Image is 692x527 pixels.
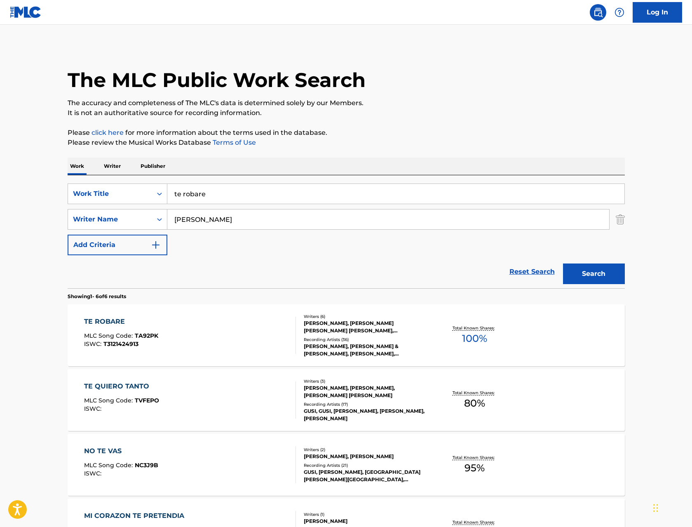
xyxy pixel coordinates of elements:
button: Search [563,263,625,284]
a: Log In [633,2,682,23]
p: Please for more information about the terms used in the database. [68,128,625,138]
span: MLC Song Code : [84,397,135,404]
div: Writer Name [73,214,147,224]
p: Total Known Shares: [453,390,497,396]
a: TE QUIERO TANTOMLC Song Code:TVFEPOISWC:Writers (3)[PERSON_NAME], [PERSON_NAME], [PERSON_NAME] [P... [68,369,625,431]
span: NC3J9B [135,461,158,469]
p: Total Known Shares: [453,454,497,461]
div: Recording Artists ( 17 ) [304,401,428,407]
p: Showing 1 - 6 of 6 results [68,293,126,300]
a: Terms of Use [211,139,256,146]
div: GUSI, [PERSON_NAME], [GEOGRAPHIC_DATA][PERSON_NAME][GEOGRAPHIC_DATA], [GEOGRAPHIC_DATA][PERSON_NA... [304,468,428,483]
a: Reset Search [505,263,559,281]
div: NO TE VAS [84,446,158,456]
span: TVFEPO [135,397,159,404]
p: It is not an authoritative source for recording information. [68,108,625,118]
a: NO TE VASMLC Song Code:NC3J9BISWC:Writers (2)[PERSON_NAME], [PERSON_NAME]Recording Artists (21)GU... [68,434,625,496]
div: Help [611,4,628,21]
div: [PERSON_NAME] [304,518,428,525]
div: [PERSON_NAME], [PERSON_NAME], [PERSON_NAME] [PERSON_NAME] [304,384,428,399]
span: ISWC : [84,405,103,412]
div: [PERSON_NAME], [PERSON_NAME] [PERSON_NAME] [PERSON_NAME], [PERSON_NAME], [PERSON_NAME], [PERSON_N... [304,320,428,334]
span: ISWC : [84,340,103,348]
div: TE ROBARE [84,317,158,327]
div: MI CORAZON TE PRETENDIA [84,511,188,521]
div: Recording Artists ( 21 ) [304,462,428,468]
a: Public Search [590,4,606,21]
div: Writers ( 1 ) [304,511,428,518]
button: Add Criteria [68,235,167,255]
span: MLC Song Code : [84,461,135,469]
img: 9d2ae6d4665cec9f34b9.svg [151,240,161,250]
p: Writer [101,158,123,175]
div: Writers ( 6 ) [304,313,428,320]
form: Search Form [68,184,625,288]
h1: The MLC Public Work Search [68,68,366,92]
div: [PERSON_NAME], [PERSON_NAME] & [PERSON_NAME], [PERSON_NAME], [PERSON_NAME] & [PERSON_NAME], [PERS... [304,343,428,358]
span: 95 % [464,461,485,475]
a: TE ROBAREMLC Song Code:TA92PKISWC:T3121424913Writers (6)[PERSON_NAME], [PERSON_NAME] [PERSON_NAME... [68,304,625,366]
div: Recording Artists ( 36 ) [304,336,428,343]
p: The accuracy and completeness of The MLC's data is determined solely by our Members. [68,98,625,108]
p: Work [68,158,87,175]
div: [PERSON_NAME], [PERSON_NAME] [304,453,428,460]
a: click here [91,129,124,136]
img: help [615,7,624,17]
div: Writers ( 3 ) [304,378,428,384]
span: MLC Song Code : [84,332,135,339]
div: Drag [653,496,658,520]
div: Work Title [73,189,147,199]
p: Publisher [138,158,168,175]
div: TE QUIERO TANTO [84,381,159,391]
span: ISWC : [84,470,103,477]
p: Total Known Shares: [453,519,497,525]
div: GUSI, GUSI, [PERSON_NAME], [PERSON_NAME], [PERSON_NAME] [304,407,428,422]
img: search [593,7,603,17]
div: Writers ( 2 ) [304,447,428,453]
span: TA92PK [135,332,158,339]
img: Delete Criterion [616,209,625,230]
p: Please review the Musical Works Database [68,138,625,148]
p: Total Known Shares: [453,325,497,331]
span: T3121424913 [103,340,138,348]
iframe: Chat Widget [651,487,692,527]
span: 80 % [464,396,485,411]
img: MLC Logo [10,6,42,18]
span: 100 % [462,331,487,346]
